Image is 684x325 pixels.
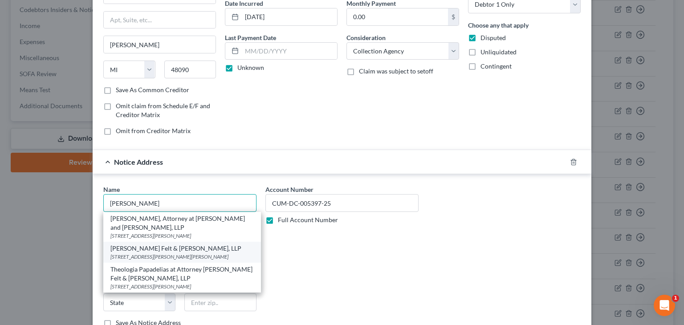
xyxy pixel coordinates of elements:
input: Enter city... [104,36,216,53]
label: Choose any that apply [468,20,529,30]
input: Enter zip.. [184,293,256,311]
label: Unknown [237,63,264,72]
label: Last Payment Date [225,33,276,42]
input: MM/DD/YYYY [242,43,337,60]
input: -- [265,194,419,212]
div: [STREET_ADDRESS][PERSON_NAME] [110,232,254,240]
span: Omit from Creditor Matrix [116,127,191,134]
span: Notice Address [114,158,163,166]
input: Enter zip... [164,61,216,78]
input: Apt, Suite, etc... [104,12,216,28]
label: Consideration [346,33,386,42]
label: Save As Common Creditor [116,85,189,94]
div: $ [448,8,459,25]
span: Disputed [480,34,506,41]
div: [STREET_ADDRESS][PERSON_NAME][PERSON_NAME] [110,253,254,260]
div: Theologia Papadelias at Attorney [PERSON_NAME] Felt & [PERSON_NAME], LLP [110,265,254,283]
iframe: Intercom live chat [654,295,675,316]
div: [STREET_ADDRESS][PERSON_NAME] [110,283,254,290]
span: Omit claim from Schedule E/F and Creditor Matrix [116,102,210,118]
span: Claim was subject to setoff [359,67,433,75]
div: [PERSON_NAME], Attorney at [PERSON_NAME] and [PERSON_NAME], LLP [110,214,254,232]
input: Search by name... [103,194,256,212]
span: 1 [672,295,679,302]
label: Full Account Number [278,215,338,224]
span: Contingent [480,62,512,70]
label: Account Number [265,185,313,194]
input: 0.00 [347,8,448,25]
input: MM/DD/YYYY [242,8,337,25]
span: Unliquidated [480,48,517,56]
div: [PERSON_NAME] Felt & [PERSON_NAME], LLP [110,244,254,253]
span: Name [103,186,120,193]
